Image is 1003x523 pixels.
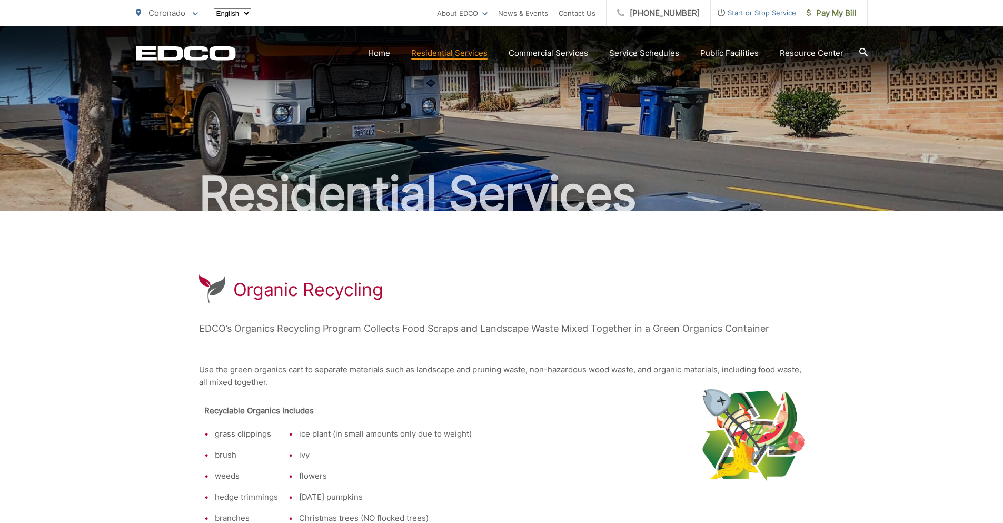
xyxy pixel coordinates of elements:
[299,491,472,504] li: [DATE] pumpkins
[136,167,868,220] h2: Residential Services
[215,470,278,482] li: weeds
[509,47,588,60] a: Commercial Services
[299,428,472,440] li: ice plant (in small amounts only due to weight)
[498,7,548,19] a: News & Events
[215,491,278,504] li: hedge trimmings
[215,449,278,461] li: brush
[609,47,679,60] a: Service Schedules
[437,7,488,19] a: About EDCO
[215,428,278,440] li: grass clippings
[148,8,185,18] span: Coronado
[214,8,251,18] select: Select a language
[299,449,472,461] li: ivy
[233,279,383,300] h1: Organic Recycling
[368,47,390,60] a: Home
[199,363,805,389] p: Use the green organics cart to separate materials such as landscape and pruning waste, non-hazard...
[204,406,314,416] strong: Recyclable Organics Includes
[807,7,857,19] span: Pay My Bill
[411,47,488,60] a: Residential Services
[700,47,759,60] a: Public Facilities
[559,7,595,19] a: Contact Us
[780,47,843,60] a: Resource Center
[299,470,472,482] li: flowers
[136,46,236,61] a: EDCD logo. Return to the homepage.
[199,321,805,337] p: EDCO’s Organics Recycling Program Collects Food Scraps and Landscape Waste Mixed Together in a Gr...
[699,389,805,488] img: Organics Arrow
